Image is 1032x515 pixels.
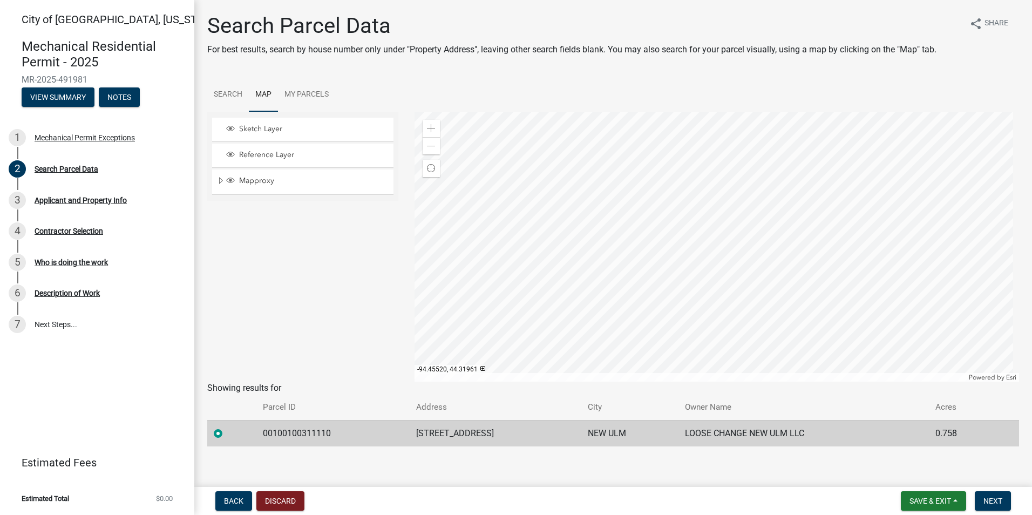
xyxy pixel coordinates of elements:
p: For best results, search by house number only under "Property Address", leaving other search fiel... [207,43,936,56]
wm-modal-confirm: Notes [99,93,140,102]
div: Who is doing the work [35,259,108,266]
td: 00100100311110 [256,420,410,446]
button: Discard [256,491,304,511]
span: Next [983,497,1002,505]
button: Notes [99,87,140,107]
span: City of [GEOGRAPHIC_DATA], [US_STATE] [22,13,218,26]
td: [STREET_ADDRESS] [410,420,581,446]
li: Mapproxy [212,170,393,194]
a: Esri [1006,374,1016,381]
div: Powered by [966,373,1019,382]
div: 7 [9,316,26,333]
span: Estimated Total [22,495,69,502]
div: Showing results for [207,382,1019,395]
th: Parcel ID [256,395,410,420]
div: Find my location [423,160,440,177]
ul: Layer List [211,115,395,198]
span: Expand [216,176,225,187]
th: Acres [929,395,994,420]
li: Sketch Layer [212,118,393,142]
div: 2 [9,160,26,178]
div: 3 [9,192,26,209]
span: MR-2025-491981 [22,74,173,85]
span: Reference Layer [236,150,390,160]
div: 5 [9,254,26,271]
td: NEW ULM [581,420,678,446]
button: View Summary [22,87,94,107]
a: Search [207,78,249,112]
button: Back [215,491,252,511]
td: LOOSE CHANGE NEW ULM LLC [678,420,929,446]
div: Mapproxy [225,176,390,187]
th: Address [410,395,581,420]
h4: Mechanical Residential Permit - 2025 [22,39,186,70]
div: 4 [9,222,26,240]
div: Mechanical Permit Exceptions [35,134,135,141]
div: 6 [9,284,26,302]
button: Next [975,491,1011,511]
div: Description of Work [35,289,100,297]
button: Save & Exit [901,491,966,511]
span: $0.00 [156,495,173,502]
h1: Search Parcel Data [207,13,936,39]
button: shareShare [961,13,1017,34]
a: Map [249,78,278,112]
i: share [969,17,982,30]
th: Owner Name [678,395,929,420]
th: City [581,395,678,420]
div: Zoom in [423,120,440,137]
div: Reference Layer [225,150,390,161]
li: Reference Layer [212,144,393,168]
div: Applicant and Property Info [35,196,127,204]
div: Search Parcel Data [35,165,98,173]
span: Back [224,497,243,505]
div: 1 [9,129,26,146]
span: Save & Exit [909,497,951,505]
span: Share [985,17,1008,30]
td: 0.758 [929,420,994,446]
span: Mapproxy [236,176,390,186]
div: Sketch Layer [225,124,390,135]
div: Zoom out [423,137,440,154]
wm-modal-confirm: Summary [22,93,94,102]
a: My Parcels [278,78,335,112]
div: Contractor Selection [35,227,103,235]
a: Estimated Fees [9,452,177,473]
span: Sketch Layer [236,124,390,134]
